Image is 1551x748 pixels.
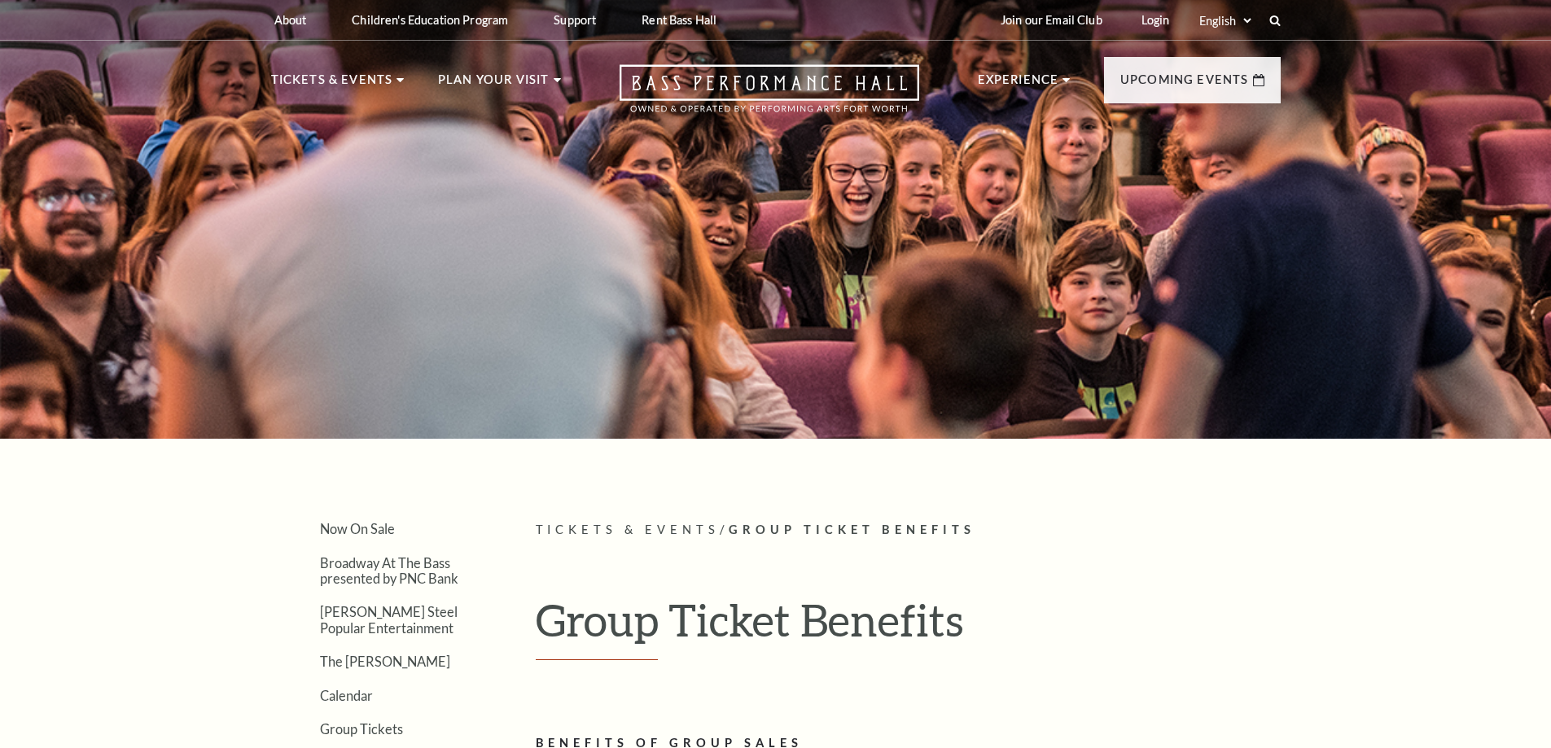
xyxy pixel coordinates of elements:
[536,523,721,536] span: Tickets & Events
[536,593,1281,660] h1: Group Ticket Benefits
[320,521,395,536] a: Now On Sale
[1196,13,1254,28] select: Select:
[642,13,716,27] p: Rent Bass Hall
[554,13,596,27] p: Support
[536,520,1281,540] p: /
[438,70,550,99] p: Plan Your Visit
[274,13,307,27] p: About
[320,721,403,737] a: Group Tickets
[320,555,458,586] a: Broadway At The Bass presented by PNC Bank
[320,688,373,703] a: Calendar
[352,13,508,27] p: Children's Education Program
[320,604,458,635] a: [PERSON_NAME] Steel Popular Entertainment
[271,70,393,99] p: Tickets & Events
[320,654,450,669] a: The [PERSON_NAME]
[729,523,975,536] span: Group Ticket Benefits
[978,70,1059,99] p: Experience
[1120,70,1249,99] p: Upcoming Events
